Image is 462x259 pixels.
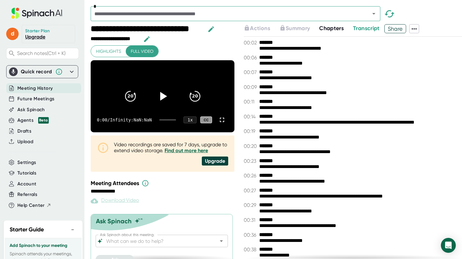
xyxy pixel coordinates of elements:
[69,225,77,234] button: −
[441,238,456,253] div: Open Intercom Messenger
[244,247,258,252] span: 00:38
[17,50,66,56] span: Search notes (Ctrl + K)
[165,148,208,153] a: Find out more here
[91,46,126,57] button: Highlights
[17,128,31,135] button: Drafts
[17,117,49,124] div: Agents
[17,138,33,145] button: Upload
[244,55,258,61] span: 00:06
[131,48,153,55] span: Full video
[10,243,77,248] h3: Add Spinach to your meeting
[244,217,258,223] span: 00:31
[244,114,258,120] span: 00:14
[9,66,75,78] div: Quick record
[217,237,226,245] button: Open
[183,116,197,123] div: 1 x
[244,158,258,164] span: 00:23
[384,24,406,33] button: Share
[38,117,49,124] div: Beta
[21,69,52,75] div: Quick record
[244,99,258,105] span: 00:11
[17,202,51,209] button: Help Center
[244,40,258,46] span: 00:02
[6,28,19,40] span: d
[353,24,380,33] button: Transcript
[91,179,236,187] div: Meeting Attendees
[10,225,44,234] h2: Starter Guide
[17,85,53,92] button: Meeting History
[17,191,37,198] button: Referrals
[244,202,258,208] span: 00:29
[91,197,139,205] div: Paid feature
[244,84,258,90] span: 00:09
[17,170,36,177] button: Tutorials
[385,23,406,34] span: Share
[126,46,158,57] button: Full video
[25,34,45,40] a: Upgrade
[244,24,270,33] button: Actions
[319,25,344,32] span: Chapters
[105,237,208,245] input: What can we do to help?
[244,69,258,75] span: 00:07
[96,217,132,225] div: Ask Spinach
[250,25,270,32] span: Actions
[17,180,36,188] button: Account
[319,24,344,33] button: Chapters
[244,173,258,179] span: 00:26
[353,25,380,32] span: Transcript
[17,159,36,166] button: Settings
[97,117,152,122] div: 0:00 / Infinity:NaN:NaN
[202,157,228,166] div: Upgrade
[17,95,54,102] button: Future Meetings
[244,128,258,134] span: 00:19
[114,142,228,153] div: Video recordings are saved for 7 days, upgrade to extend video storage.
[17,117,49,124] button: Agents Beta
[244,143,258,149] span: 00:20
[25,28,50,34] div: Starter Plan
[17,202,45,209] span: Help Center
[369,9,378,18] button: Open
[96,48,121,55] span: Highlights
[244,188,258,193] span: 00:27
[279,24,310,33] button: Summary
[200,116,212,124] div: CC
[244,232,258,238] span: 00:36
[17,106,45,113] button: Ask Spinach
[286,25,310,32] span: Summary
